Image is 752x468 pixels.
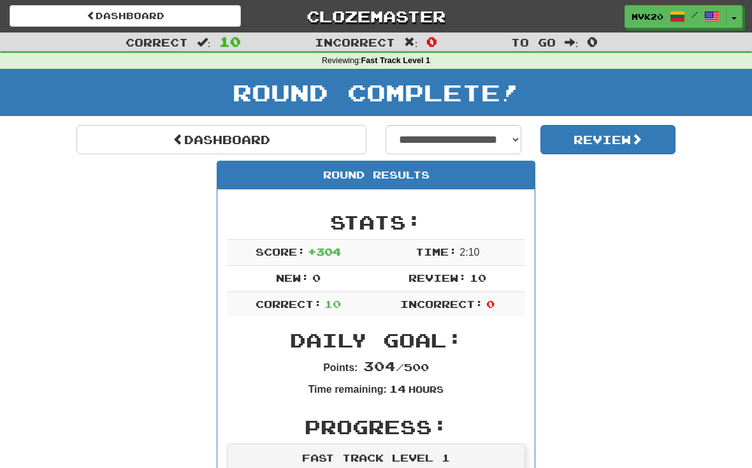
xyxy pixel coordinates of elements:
[416,245,457,258] span: Time:
[400,298,483,310] span: Incorrect:
[324,298,341,310] span: 10
[323,362,358,373] strong: Points:
[227,330,525,351] h2: Daily Goal:
[126,36,188,48] span: Correct
[227,416,525,437] h2: Progress:
[76,125,366,154] a: Dashboard
[389,383,406,395] span: 14
[632,11,663,22] span: mvk20
[227,212,525,233] h2: Stats:
[308,384,387,395] strong: Time remaining:
[256,298,322,310] span: Correct:
[409,384,444,395] small: Hours
[308,245,341,258] span: + 304
[217,161,535,189] div: Round Results
[4,80,748,105] h1: Round Complete!
[276,272,309,284] span: New:
[540,125,676,154] button: Review
[312,272,321,284] span: 0
[470,272,486,284] span: 10
[691,10,698,19] span: /
[625,5,727,28] a: mvk20 /
[361,56,431,65] strong: Fast Track Level 1
[219,34,241,49] span: 10
[260,5,491,27] a: Clozemaster
[315,36,395,48] span: Incorrect
[409,272,466,284] span: Review:
[511,36,556,48] span: To go
[486,298,495,310] span: 0
[363,358,396,374] span: 304
[426,34,437,49] span: 0
[565,37,579,48] span: :
[363,361,429,373] span: / 500
[404,37,418,48] span: :
[256,245,305,258] span: Score:
[587,34,598,49] span: 0
[459,247,479,258] span: 2 : 10
[197,37,211,48] span: :
[10,5,241,27] a: Dashboard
